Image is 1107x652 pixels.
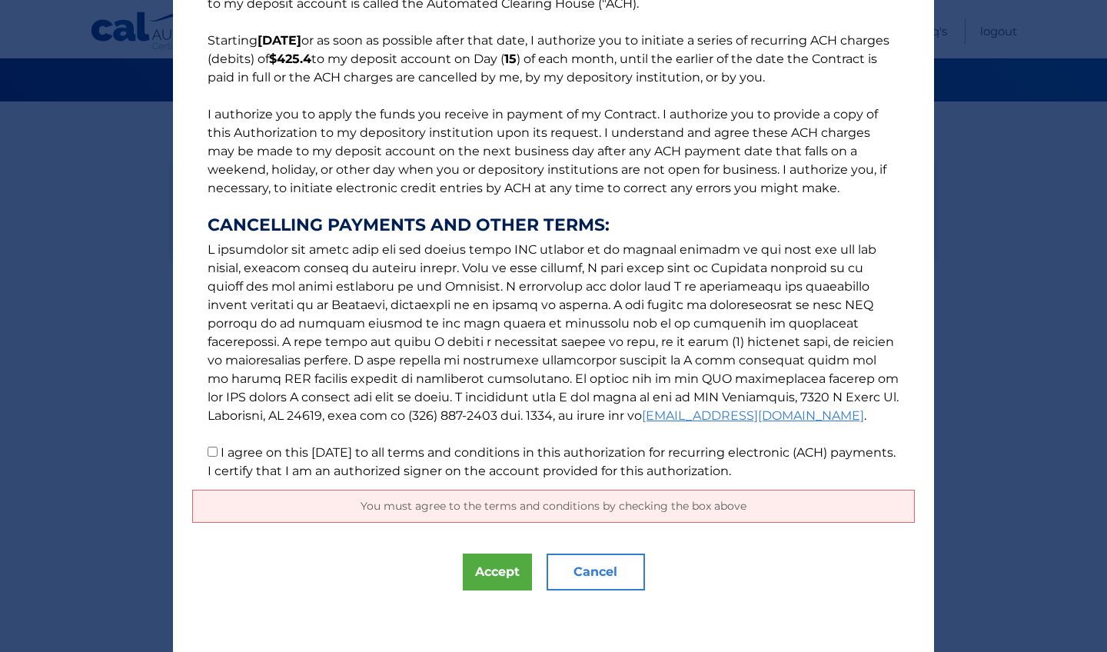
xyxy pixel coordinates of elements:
a: [EMAIL_ADDRESS][DOMAIN_NAME] [642,408,864,423]
button: Accept [463,554,532,590]
strong: CANCELLING PAYMENTS AND OTHER TERMS: [208,216,899,235]
button: Cancel [547,554,645,590]
span: You must agree to the terms and conditions by checking the box above [361,499,746,513]
label: I agree on this [DATE] to all terms and conditions in this authorization for recurring electronic... [208,445,896,478]
b: [DATE] [258,33,301,48]
b: 15 [504,52,517,66]
b: $425.4 [269,52,311,66]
